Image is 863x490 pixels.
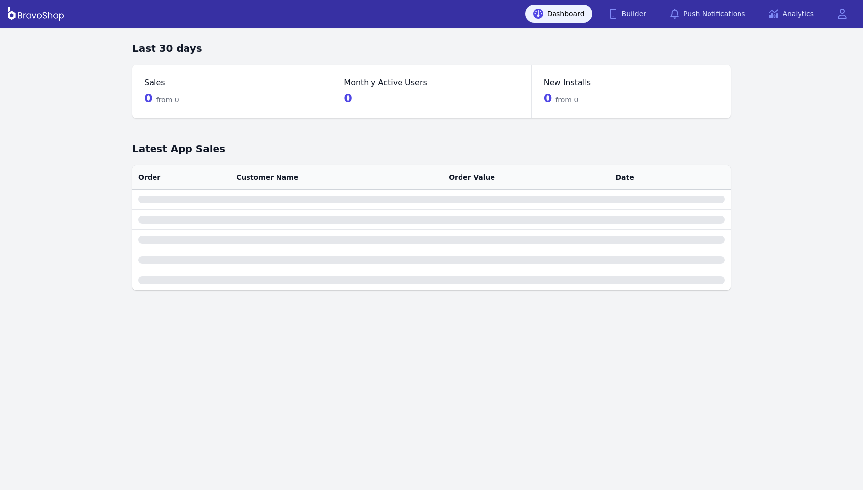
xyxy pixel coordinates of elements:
[132,165,230,190] th: Order
[544,91,579,106] div: 0
[662,5,753,23] a: Push Notifications
[600,5,654,23] a: Builder
[761,5,822,23] a: Analytics
[555,95,578,105] span: from 0
[544,77,719,89] dt: New Installs
[132,41,731,55] h3: Last 30 days
[610,165,697,190] th: Date
[144,91,179,106] div: 0
[344,91,352,106] div: 0
[443,165,610,190] th: Order Value
[525,5,592,23] a: Dashboard
[8,7,64,21] img: BravoShop
[344,77,519,89] dt: Monthly Active Users
[132,142,731,156] h1: Latest App Sales
[156,95,179,105] span: from 0
[144,77,320,89] dt: Sales
[230,165,443,190] th: Customer Name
